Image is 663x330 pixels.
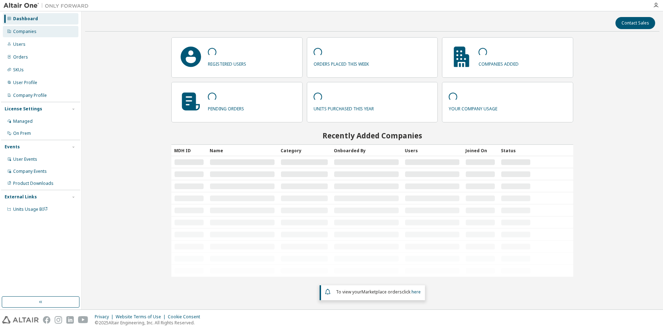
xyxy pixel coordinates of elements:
p: pending orders [208,104,244,112]
p: your company usage [449,104,497,112]
p: © 2025 Altair Engineering, Inc. All Rights Reserved. [95,320,204,326]
div: Category [281,145,328,156]
img: facebook.svg [43,316,50,324]
div: User Profile [13,80,37,86]
div: Users [405,145,460,156]
em: Marketplace orders [361,289,402,295]
div: Onboarded By [334,145,399,156]
div: Privacy [95,314,116,320]
div: Company Profile [13,93,47,98]
div: Product Downloads [13,181,54,186]
p: registered users [208,59,246,67]
button: Contact Sales [615,17,655,29]
img: Altair One [4,2,92,9]
img: instagram.svg [55,316,62,324]
p: orders placed this week [314,59,369,67]
img: altair_logo.svg [2,316,39,324]
div: Cookie Consent [168,314,204,320]
p: units purchased this year [314,104,374,112]
div: MDH ID [174,145,204,156]
a: here [411,289,421,295]
div: Events [5,144,20,150]
div: License Settings [5,106,42,112]
div: Joined On [465,145,495,156]
div: On Prem [13,131,31,136]
div: Name [210,145,275,156]
span: Units Usage BI [13,206,48,212]
div: Status [501,145,531,156]
img: linkedin.svg [66,316,74,324]
div: SKUs [13,67,24,73]
img: youtube.svg [78,316,88,324]
div: Orders [13,54,28,60]
div: Website Terms of Use [116,314,168,320]
div: Users [13,42,26,47]
div: User Events [13,156,37,162]
h2: Recently Added Companies [171,131,573,140]
div: Company Events [13,169,47,174]
p: companies added [479,59,519,67]
div: Companies [13,29,37,34]
div: External Links [5,194,37,200]
span: To view your click [336,289,421,295]
div: Dashboard [13,16,38,22]
div: Managed [13,119,33,124]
